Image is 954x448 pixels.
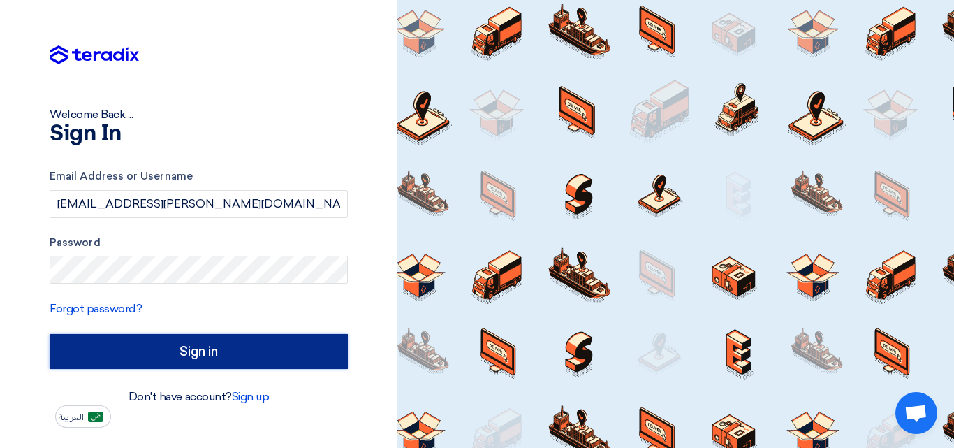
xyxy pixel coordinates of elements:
[50,123,348,145] h1: Sign In
[232,390,270,403] a: Sign up
[50,235,348,251] label: Password
[50,168,348,185] label: Email Address or Username
[55,405,111,428] button: العربية
[50,334,348,369] input: Sign in
[50,302,142,315] a: Forgot password?
[50,45,139,65] img: Teradix logo
[59,412,84,422] span: العربية
[895,392,937,434] div: Open chat
[50,389,348,405] div: Don't have account?
[50,106,348,123] div: Welcome Back ...
[50,190,348,218] input: Enter your business email or username
[88,412,103,422] img: ar-AR.png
